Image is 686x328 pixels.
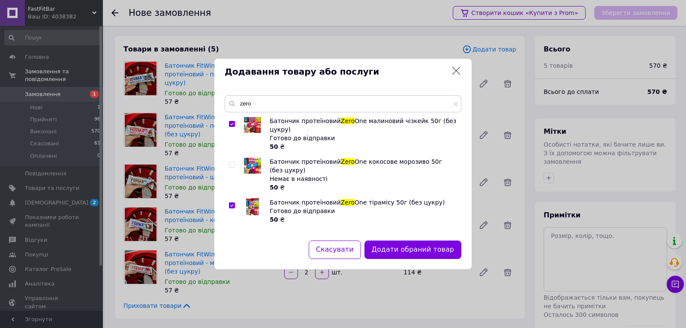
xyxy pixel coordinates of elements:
[270,134,457,142] div: Готово до відправки
[270,142,457,151] div: ₴
[225,66,448,78] span: Додавання товару або послуги
[270,117,456,133] span: One малиновий чізкейк 50г (без цукру)
[244,158,261,174] img: Батончик протеїновий Zero One кокосове морозиво 50г (без цукру)
[270,184,278,191] b: 50
[270,175,457,183] div: Немає в наявності
[225,95,461,112] input: Пошук за товарами та послугами
[244,117,261,133] img: Батончик протеїновий Zero One малиновий чізкейк 50г (без цукру)
[270,199,341,206] span: Батончик протеїновий
[270,158,442,174] span: One кокосове морозиво 50г (без цукру)
[270,216,278,223] b: 50
[341,117,355,124] span: Zero
[355,199,445,206] span: One тірамісу 50г (без цукру)
[246,198,259,215] img: Батончик протеїновий Zero One тірамісу 50г (без цукру)
[341,199,355,206] span: Zero
[270,143,278,150] b: 50
[270,215,457,224] div: ₴
[270,158,341,165] span: Батончик протеїновий
[309,241,361,259] button: Скасувати
[270,183,457,192] div: ₴
[341,158,355,165] span: Zero
[270,117,341,124] span: Батончик протеїновий
[364,241,461,259] button: Додати обраний товар
[270,207,457,215] div: Готово до відправки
